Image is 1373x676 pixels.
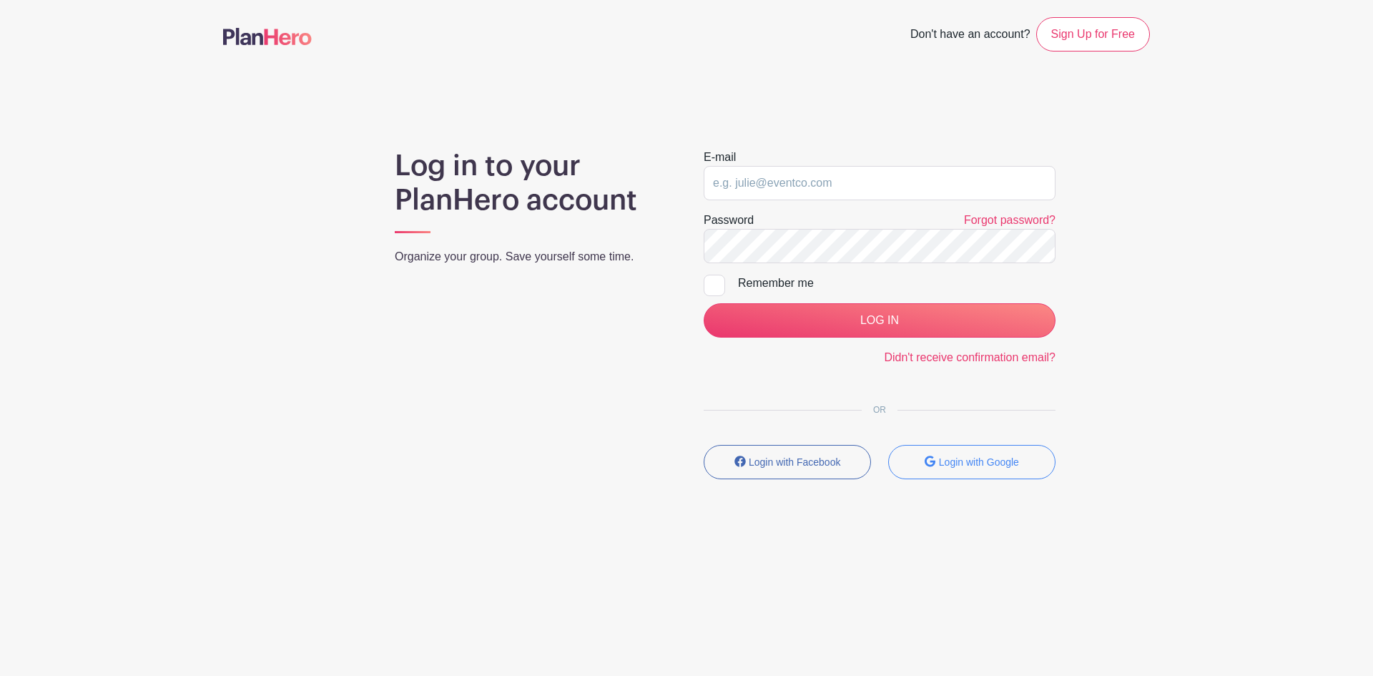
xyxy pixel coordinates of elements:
label: E-mail [704,149,736,166]
a: Didn't receive confirmation email? [884,351,1055,363]
input: e.g. julie@eventco.com [704,166,1055,200]
a: Forgot password? [964,214,1055,226]
button: Login with Facebook [704,445,871,479]
small: Login with Facebook [749,456,840,468]
div: Remember me [738,275,1055,292]
p: Organize your group. Save yourself some time. [395,248,669,265]
span: OR [862,405,897,415]
label: Password [704,212,754,229]
input: LOG IN [704,303,1055,338]
a: Sign Up for Free [1036,17,1150,52]
small: Login with Google [939,456,1019,468]
h1: Log in to your PlanHero account [395,149,669,217]
button: Login with Google [888,445,1055,479]
img: logo-507f7623f17ff9eddc593b1ce0a138ce2505c220e1c5a4e2b4648c50719b7d32.svg [223,28,312,45]
span: Don't have an account? [910,20,1030,52]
